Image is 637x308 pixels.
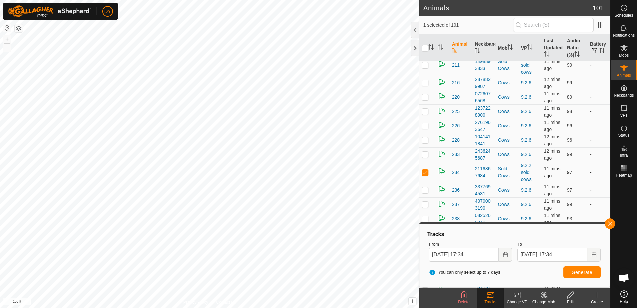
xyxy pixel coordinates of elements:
div: 1498893833 [475,58,492,72]
span: 2 Sept 2025, 5:23 pm [544,91,560,103]
img: returning on [438,150,446,158]
div: Change VP [504,299,530,305]
span: 2 Sept 2025, 5:22 pm [544,134,560,146]
span: 99 [567,62,572,68]
td: - [587,90,610,104]
span: 211 [452,62,459,69]
h2: Animals [423,4,592,12]
button: + [3,35,11,43]
span: i [412,298,413,304]
img: returning on [438,92,446,100]
button: – [3,44,11,52]
button: Generate [563,266,601,278]
span: 216 [452,79,459,86]
input: Search (S) [513,18,594,32]
span: 100 [567,288,575,293]
img: Gallagher Logo [8,5,91,17]
a: 9.2.6 [521,94,531,100]
img: returning on [438,167,446,175]
span: Delete [458,300,470,304]
span: 101 [593,3,604,13]
div: Sold Cows [498,165,516,179]
a: 9.2.6 [521,152,531,157]
a: 9.2.2 sold cows [521,55,532,75]
p-sorticon: Activate to sort [574,52,580,58]
span: 2 Sept 2025, 5:23 pm [544,105,560,118]
div: 1237228900 [475,105,492,119]
img: returning on [438,214,446,222]
div: 0825268341 [475,212,492,226]
span: 99 [567,152,572,157]
a: 9.2.6 [521,288,531,293]
div: 3377694531 [475,183,492,197]
img: returning on [438,60,446,68]
a: 9.2.2 sold cows [521,163,532,182]
a: Help [611,288,637,306]
div: Cows [498,137,516,144]
span: You can only select up to 7 days [429,269,500,276]
a: Contact Us [216,299,236,305]
span: 98 [567,109,572,114]
p-sorticon: Activate to sort [438,45,443,51]
img: returning on [438,185,446,193]
span: 226 [452,122,459,129]
button: Map Layers [15,24,23,32]
td: - [587,212,610,226]
img: returning on [438,121,446,129]
span: 96 [567,123,572,128]
span: 2 Sept 2025, 5:22 pm [544,148,560,161]
span: 2 Sept 2025, 5:23 pm [544,213,560,225]
div: Change Mob [530,299,557,305]
span: Status [618,133,629,137]
span: DY [104,8,111,15]
button: Choose Date [499,248,512,262]
a: 9.2.6 [521,187,531,193]
span: Help [620,300,628,304]
div: Cows [498,79,516,86]
div: 4070003190 [475,198,492,212]
td: - [587,76,610,90]
p-sorticon: Activate to sort [452,49,457,54]
th: Battery [587,35,610,62]
th: Neckband [472,35,495,62]
div: Create [584,299,610,305]
div: Cows [498,201,516,208]
span: Infra [620,153,628,157]
img: returning on [438,135,446,143]
span: Schedules [614,13,633,17]
div: Edit [557,299,584,305]
div: Cows [498,108,516,115]
span: Animals [617,73,631,77]
span: Notifications [613,33,635,37]
p-sorticon: Activate to sort [475,49,480,54]
th: Animal [449,35,472,62]
span: 2 Sept 2025, 5:22 pm [544,77,560,89]
span: 93 [567,216,572,221]
td: - [587,147,610,162]
div: Cows [498,215,516,222]
th: Mob [495,35,518,62]
a: Open chat [614,268,634,288]
div: Cows [498,187,516,194]
span: 2 Sept 2025, 5:23 pm [544,184,560,196]
img: returning on [438,200,446,208]
div: Cows [498,122,516,129]
div: 2116867684 [475,165,492,179]
p-sorticon: Activate to sort [507,45,513,51]
div: Cows [498,151,516,158]
span: 233 [452,151,459,158]
span: Neckbands [614,93,634,97]
span: 237 [452,201,459,208]
span: Heatmap [616,173,632,177]
label: To [517,241,601,248]
div: 1041411841 [475,133,492,147]
a: 9.2.6 [521,109,531,114]
img: returning on [438,107,446,115]
span: 2 Sept 2025, 5:23 pm [544,120,560,132]
p-sorticon: Activate to sort [428,45,434,51]
span: Generate [572,270,592,275]
span: 236 [452,187,459,194]
span: 99 [567,80,572,85]
a: 9.2.6 [521,216,531,221]
th: VP [518,35,541,62]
